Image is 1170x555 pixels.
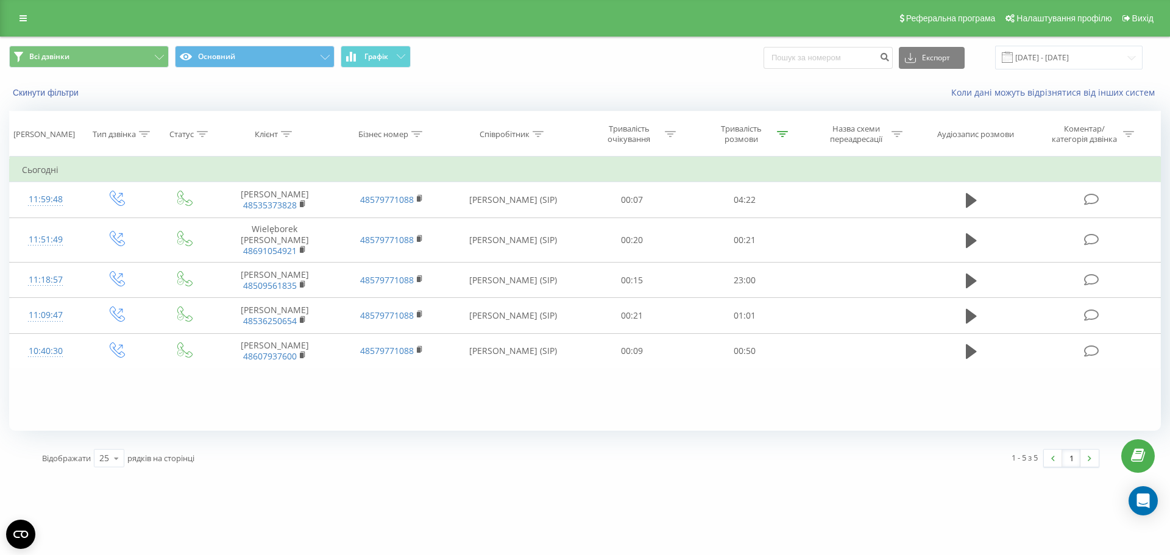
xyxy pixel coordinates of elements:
[216,182,333,217] td: [PERSON_NAME]
[216,298,333,333] td: [PERSON_NAME]
[450,298,576,333] td: [PERSON_NAME] (SIP)
[597,124,662,144] div: Тривалість очікування
[906,13,996,23] span: Реферальна програма
[127,453,194,464] span: рядків на сторінці
[29,52,69,62] span: Всі дзвінки
[1062,450,1080,467] a: 1
[341,46,411,68] button: Графік
[9,87,85,98] button: Скинути фільтри
[22,188,69,211] div: 11:59:48
[364,52,388,61] span: Графік
[576,298,688,333] td: 00:21
[688,333,800,369] td: 00:50
[360,194,414,205] a: 48579771088
[360,309,414,321] a: 48579771088
[9,46,169,68] button: Всі дзвінки
[6,520,35,549] button: Open CMP widget
[951,87,1161,98] a: Коли дані можуть відрізнятися вiд інших систем
[1049,124,1120,144] div: Коментар/категорія дзвінка
[10,158,1161,182] td: Сьогодні
[450,182,576,217] td: [PERSON_NAME] (SIP)
[1132,13,1154,23] span: Вихід
[688,298,800,333] td: 01:01
[243,245,297,256] a: 48691054921
[688,217,800,263] td: 00:21
[576,217,688,263] td: 00:20
[175,46,335,68] button: Основний
[22,228,69,252] div: 11:51:49
[1129,486,1158,515] div: Open Intercom Messenger
[450,333,576,369] td: [PERSON_NAME] (SIP)
[22,268,69,292] div: 11:18:57
[360,234,414,246] a: 48579771088
[450,263,576,298] td: [PERSON_NAME] (SIP)
[576,263,688,298] td: 00:15
[243,315,297,327] a: 48536250654
[22,303,69,327] div: 11:09:47
[255,129,278,140] div: Клієнт
[764,47,893,69] input: Пошук за номером
[360,274,414,286] a: 48579771088
[216,217,333,263] td: Wielęborek [PERSON_NAME]
[216,263,333,298] td: [PERSON_NAME]
[450,217,576,263] td: [PERSON_NAME] (SIP)
[899,47,965,69] button: Експорт
[823,124,888,144] div: Назва схеми переадресації
[937,129,1014,140] div: Аудіозапис розмови
[688,182,800,217] td: 04:22
[709,124,774,144] div: Тривалість розмови
[243,350,297,362] a: 48607937600
[42,453,91,464] span: Відображати
[169,129,194,140] div: Статус
[22,339,69,363] div: 10:40:30
[360,345,414,356] a: 48579771088
[576,182,688,217] td: 00:07
[688,263,800,298] td: 23:00
[576,333,688,369] td: 00:09
[243,199,297,211] a: 48535373828
[93,129,136,140] div: Тип дзвінка
[216,333,333,369] td: [PERSON_NAME]
[1016,13,1111,23] span: Налаштування профілю
[99,452,109,464] div: 25
[243,280,297,291] a: 48509561835
[358,129,408,140] div: Бізнес номер
[13,129,75,140] div: [PERSON_NAME]
[480,129,530,140] div: Співробітник
[1012,451,1038,464] div: 1 - 5 з 5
